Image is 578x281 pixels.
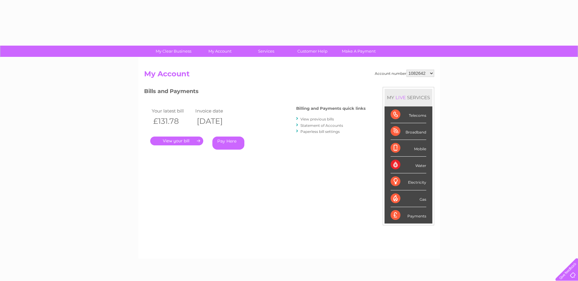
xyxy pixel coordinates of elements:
[391,157,426,173] div: Water
[296,106,366,111] h4: Billing and Payments quick links
[241,46,291,57] a: Services
[194,115,238,127] th: [DATE]
[394,95,407,100] div: LIVE
[391,173,426,190] div: Electricity
[144,70,434,81] h2: My Account
[150,115,194,127] th: £131.78
[300,117,334,121] a: View previous bills
[144,87,366,98] h3: Bills and Payments
[391,123,426,140] div: Broadband
[212,137,244,150] a: Pay Here
[287,46,338,57] a: Customer Help
[194,107,238,115] td: Invoice date
[391,106,426,123] div: Telecoms
[334,46,384,57] a: Make A Payment
[391,140,426,157] div: Mobile
[385,89,432,106] div: MY SERVICES
[195,46,245,57] a: My Account
[300,123,343,128] a: Statement of Accounts
[300,129,340,134] a: Paperless bill settings
[148,46,199,57] a: My Clear Business
[391,190,426,207] div: Gas
[150,107,194,115] td: Your latest bill
[150,137,203,145] a: .
[375,70,434,77] div: Account number
[391,207,426,224] div: Payments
